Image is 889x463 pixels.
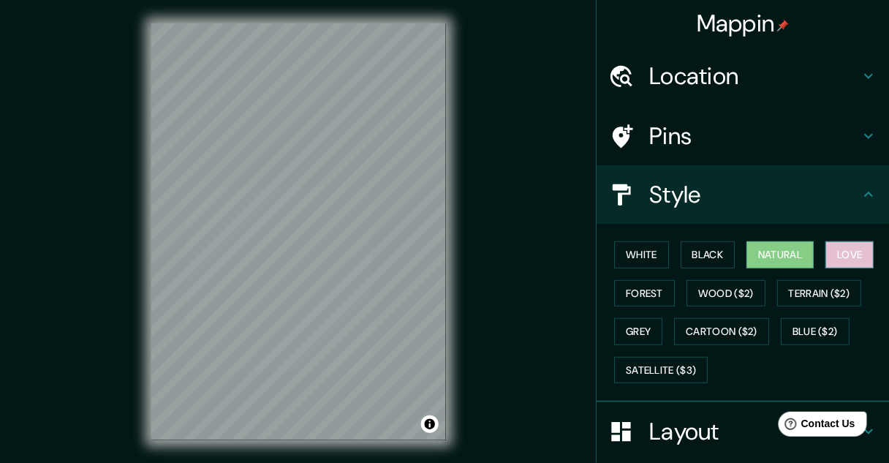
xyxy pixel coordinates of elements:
img: pin-icon.png [777,20,789,31]
h4: Layout [649,417,860,446]
button: Blue ($2) [781,318,850,345]
h4: Mappin [697,9,790,38]
button: Terrain ($2) [777,280,862,307]
h4: Pins [649,121,860,151]
div: Pins [597,107,889,165]
iframe: Help widget launcher [759,406,873,447]
button: Wood ($2) [686,280,765,307]
h4: Location [649,61,860,91]
button: Forest [614,280,675,307]
button: Black [681,241,735,268]
div: Location [597,47,889,105]
button: Love [825,241,874,268]
button: Toggle attribution [421,415,439,433]
button: Grey [614,318,662,345]
h4: Style [649,180,860,209]
button: White [614,241,669,268]
canvas: Map [151,23,446,440]
button: Cartoon ($2) [674,318,769,345]
div: Style [597,165,889,224]
div: Layout [597,402,889,461]
button: Natural [746,241,814,268]
button: Satellite ($3) [614,357,708,384]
